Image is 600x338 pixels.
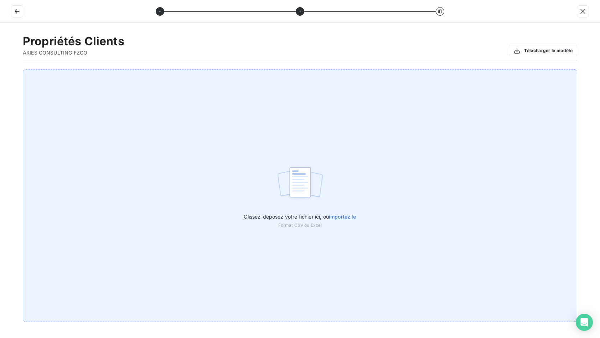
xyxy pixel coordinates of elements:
[276,163,324,209] img: illustration
[278,222,322,229] span: Format CSV ou Excel
[244,214,356,220] span: Glissez-déposez votre fichier ici, ou
[509,45,577,56] button: Télécharger le modèle
[576,314,593,331] div: Open Intercom Messenger
[329,214,356,220] span: importez le
[23,34,124,48] h2: Propriétés Clients
[23,49,124,56] span: ARIES CONSULTING FZCO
